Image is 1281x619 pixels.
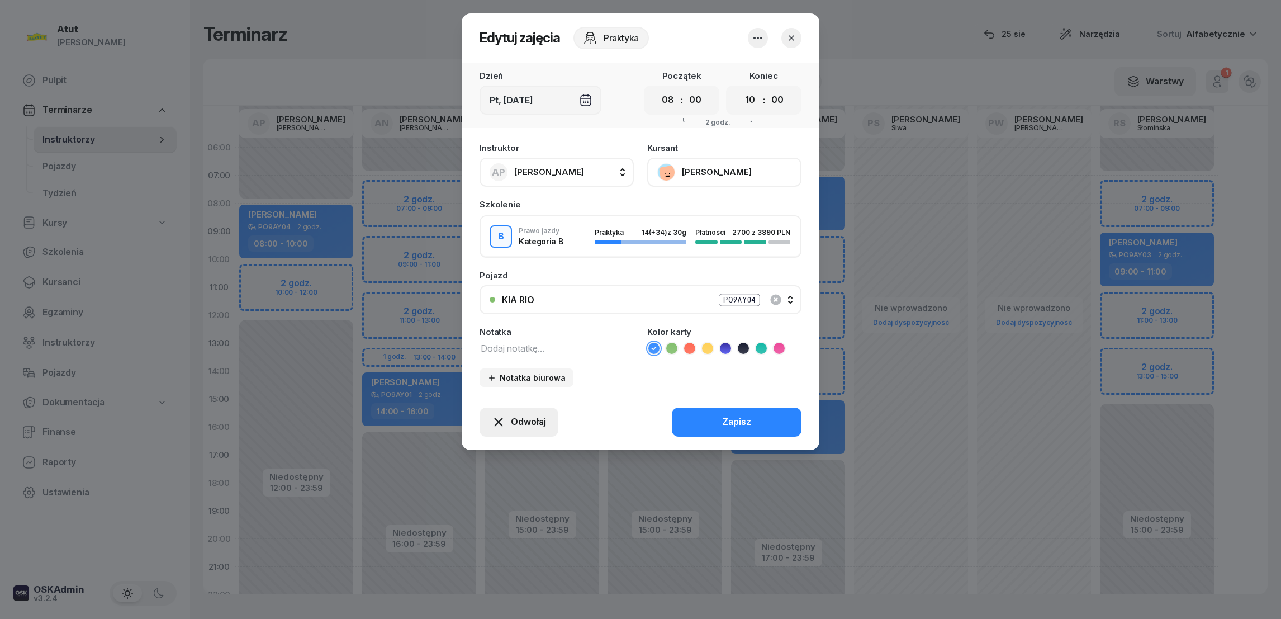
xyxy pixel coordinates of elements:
[511,415,546,429] span: Odwołaj
[681,93,683,107] div: :
[502,295,534,304] div: KIA RIO
[480,408,558,437] button: Odwołaj
[480,29,560,47] h2: Edytuj zajęcia
[492,168,505,177] span: AP
[480,368,573,387] button: Notatka biurowa
[487,373,566,382] div: Notatka biurowa
[480,285,801,314] button: KIA RIOPO9AY04
[514,167,584,177] span: [PERSON_NAME]
[672,408,801,437] button: Zapisz
[719,294,760,306] div: PO9AY04
[763,93,765,107] div: :
[480,158,634,187] button: AP[PERSON_NAME]
[647,158,801,187] button: [PERSON_NAME]
[722,415,751,429] div: Zapisz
